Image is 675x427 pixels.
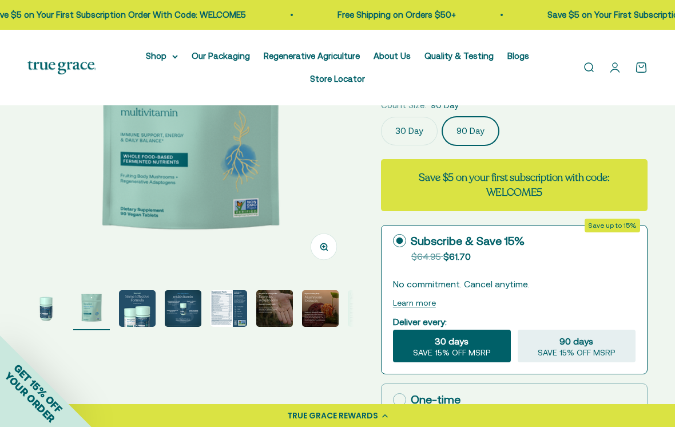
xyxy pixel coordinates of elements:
[374,51,411,61] a: About Us
[287,410,378,422] div: TRUE GRACE REWARDS
[211,290,247,327] img: One Daily Men's Multivitamin
[2,370,57,425] span: YOUR ORDER
[256,290,293,327] img: One Daily Men's Multivitamin
[419,171,609,199] strong: Save $5 on your first subscription with code: WELCOME5
[348,290,384,327] img: One Daily Men's Multivitamin
[256,290,293,330] button: Go to item 6
[27,290,64,330] button: Go to item 1
[264,51,360,61] a: Regenerative Agriculture
[119,290,156,327] img: One Daily Men's Multivitamin
[211,290,247,330] button: Go to item 5
[73,290,110,327] img: Daily Multivitamin for Immune Support, Energy, and Daily Balance* - Vitamin A, Vitamin D3, and Zi...
[431,98,459,112] span: 90 Day
[165,290,201,330] button: Go to item 4
[11,362,65,415] span: GET 15% OFF
[381,98,426,112] legend: Count Size:
[165,290,201,327] img: One Daily Men's Multivitamin
[333,10,451,19] a: Free Shipping on Orders $50+
[348,290,384,330] button: Go to item 8
[302,290,339,327] img: One Daily Men's Multivitamin
[27,290,64,327] img: One Daily Men's Multivitamin
[146,49,178,63] summary: Shop
[310,74,365,84] a: Store Locator
[119,290,156,330] button: Go to item 3
[73,290,110,330] button: Go to item 2
[424,51,494,61] a: Quality & Testing
[302,290,339,330] button: Go to item 7
[192,51,250,61] a: Our Packaging
[507,51,529,61] a: Blogs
